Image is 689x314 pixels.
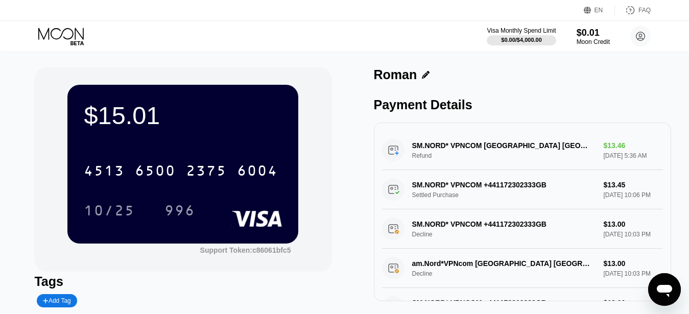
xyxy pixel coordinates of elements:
div: 6500 [135,164,176,180]
div: Moon Credit [577,38,610,45]
div: Add Tag [43,297,70,304]
div: EN [595,7,603,14]
div: 10/25 [76,198,142,223]
div: $0.00 / $4,000.00 [501,37,542,43]
div: $15.01 [84,101,282,130]
div: FAQ [615,5,651,15]
div: Tags [34,274,331,289]
div: 2375 [186,164,227,180]
div: 996 [157,198,203,223]
div: Add Tag [37,294,77,307]
div: Roman [374,67,417,82]
div: Support Token:c86061bfc5 [200,246,291,254]
div: EN [584,5,615,15]
div: FAQ [638,7,651,14]
iframe: Button to launch messaging window, conversation in progress [648,273,681,306]
div: $0.01Moon Credit [577,28,610,45]
div: Visa Monthly Spend Limit [487,27,556,34]
div: 996 [164,204,195,220]
div: Visa Monthly Spend Limit$0.00/$4,000.00 [487,27,556,45]
div: 6004 [237,164,278,180]
div: 4513650023756004 [78,158,284,183]
div: $0.01 [577,28,610,38]
div: Payment Details [374,98,671,112]
div: Support Token: c86061bfc5 [200,246,291,254]
div: 4513 [84,164,125,180]
div: 10/25 [84,204,135,220]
